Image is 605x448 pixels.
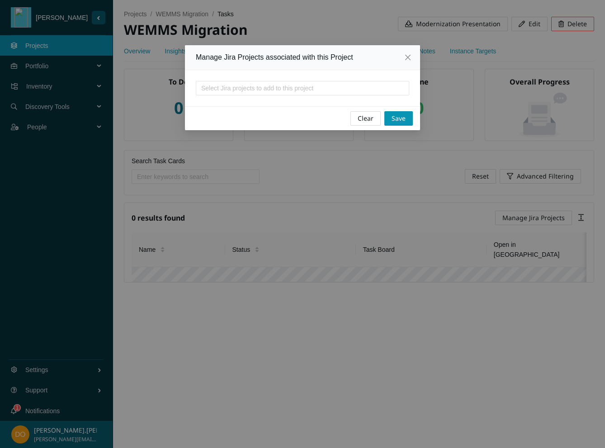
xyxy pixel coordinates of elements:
button: Clear [350,111,381,126]
button: Save [384,111,413,126]
span: Clear [358,113,373,123]
span: close [404,54,411,61]
button: Close [396,45,420,70]
div: Manage Jira Projects associated with this Project [196,52,409,62]
span: Save [392,113,406,123]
